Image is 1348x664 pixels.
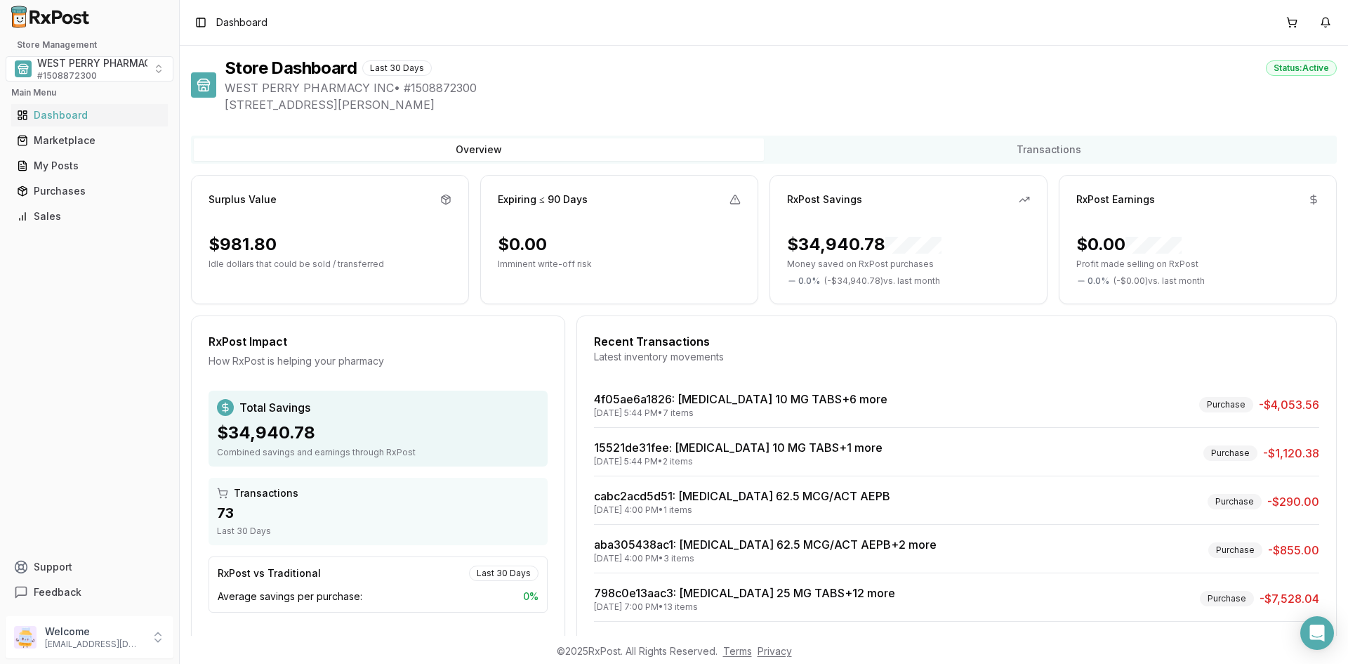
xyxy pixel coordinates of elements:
[6,205,173,228] button: Sales
[469,566,538,581] div: Last 30 Days
[6,39,173,51] h2: Store Management
[1300,616,1334,650] div: Open Intercom Messenger
[234,486,298,500] span: Transactions
[218,566,321,580] div: RxPost vs Traditional
[217,447,539,458] div: Combined savings and earnings through RxPost
[17,108,162,122] div: Dashboard
[17,184,162,198] div: Purchases
[798,275,820,287] span: 0.0 %
[758,645,792,657] a: Privacy
[11,103,168,128] a: Dashboard
[594,538,937,552] a: aba305438ac1: [MEDICAL_DATA] 62.5 MCG/ACT AEPB+2 more
[11,204,168,229] a: Sales
[45,625,143,639] p: Welcome
[11,128,168,153] a: Marketplace
[787,233,941,256] div: $34,940.78
[594,392,887,406] a: 4f05ae6a1826: [MEDICAL_DATA] 10 MG TABS+6 more
[362,60,432,76] div: Last 30 Days
[594,586,895,600] a: 798c0e13aac3: [MEDICAL_DATA] 25 MG TABS+12 more
[6,554,173,580] button: Support
[594,441,883,455] a: 15521de31fee: [MEDICAL_DATA] 10 MG TABS+1 more
[787,193,862,207] div: RxPost Savings
[594,408,887,419] div: [DATE] 5:44 PM • 7 items
[594,456,883,467] div: [DATE] 5:44 PM • 2 items
[6,155,173,177] button: My Posts
[6,580,173,605] button: Feedback
[225,57,357,79] h1: Store Dashboard
[498,233,547,256] div: $0.00
[45,639,143,650] p: [EMAIL_ADDRESS][DOMAIN_NAME]
[17,134,162,148] div: Marketplace
[194,138,764,161] button: Overview
[1263,445,1319,462] span: -$1,120.38
[594,601,895,613] div: [DATE] 7:00 PM • 13 items
[209,193,277,207] div: Surplus Value
[6,104,173,126] button: Dashboard
[34,585,81,599] span: Feedback
[209,233,277,256] div: $981.80
[209,259,451,270] p: Idle dollars that could be sold / transferred
[6,56,173,82] button: Select a view
[1088,275,1109,287] span: 0.0 %
[1076,233,1182,256] div: $0.00
[225,79,1337,96] span: WEST PERRY PHARMACY INC • # 1508872300
[1208,494,1262,509] div: Purchase
[1076,259,1319,270] p: Profit made selling on RxPost
[824,275,940,287] span: ( - $34,940.78 ) vs. last month
[17,159,162,173] div: My Posts
[11,153,168,178] a: My Posts
[594,489,890,503] a: cabc2acd5d51: [MEDICAL_DATA] 62.5 MCG/ACT AEPB
[216,15,267,30] span: Dashboard
[17,209,162,223] div: Sales
[1266,60,1337,76] div: Status: Active
[594,553,937,564] div: [DATE] 4:00 PM • 3 items
[723,645,752,657] a: Terms
[239,399,310,416] span: Total Savings
[594,333,1319,350] div: Recent Transactions
[787,259,1030,270] p: Money saved on RxPost purchases
[498,259,741,270] p: Imminent write-off risk
[594,504,890,516] div: [DATE] 4:00 PM • 1 items
[218,590,362,604] span: Average savings per purchase:
[1076,193,1155,207] div: RxPost Earnings
[594,350,1319,364] div: Latest inventory movements
[1268,542,1319,559] span: -$855.00
[1267,493,1319,510] span: -$290.00
[498,193,588,207] div: Expiring ≤ 90 Days
[11,178,168,204] a: Purchases
[209,333,548,350] div: RxPost Impact
[11,87,168,98] h2: Main Menu
[217,503,539,523] div: 73
[6,6,95,28] img: RxPost Logo
[216,15,267,30] nav: breadcrumb
[1203,445,1257,461] div: Purchase
[764,138,1334,161] button: Transactions
[217,422,539,444] div: $34,940.78
[1260,590,1319,607] span: -$7,528.04
[37,56,178,70] span: WEST PERRY PHARMACY INC
[225,96,1337,113] span: [STREET_ADDRESS][PERSON_NAME]
[1200,591,1254,606] div: Purchase
[209,354,548,368] div: How RxPost is helping your pharmacy
[6,180,173,202] button: Purchases
[217,526,539,537] div: Last 30 Days
[523,590,538,604] span: 0 %
[1114,275,1205,287] span: ( - $0.00 ) vs. last month
[1259,396,1319,413] span: -$4,053.56
[37,70,97,82] span: # 1508872300
[6,129,173,152] button: Marketplace
[1208,542,1262,558] div: Purchase
[14,626,37,649] img: User avatar
[1199,397,1253,412] div: Purchase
